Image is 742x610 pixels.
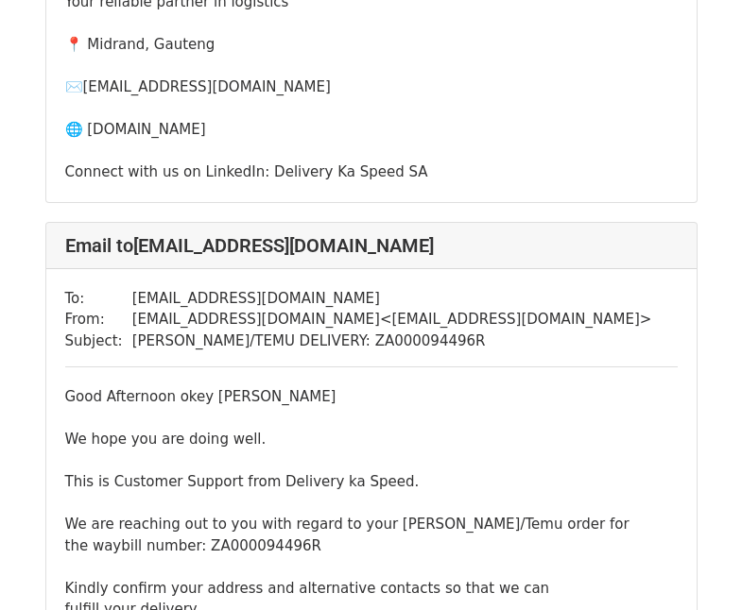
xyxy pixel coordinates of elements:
[65,288,132,310] td: To:
[132,288,652,310] td: [EMAIL_ADDRESS][DOMAIN_NAME]
[65,309,132,330] td: From:
[65,330,132,352] td: Subject:
[65,234,678,257] h4: Email to [EMAIL_ADDRESS][DOMAIN_NAME]
[132,330,652,352] td: [PERSON_NAME]/TEMU DELIVERY: ZA000094496R
[647,519,742,610] iframe: Chat Widget
[132,309,652,330] td: [EMAIL_ADDRESS][DOMAIN_NAME] < [EMAIL_ADDRESS][DOMAIN_NAME] >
